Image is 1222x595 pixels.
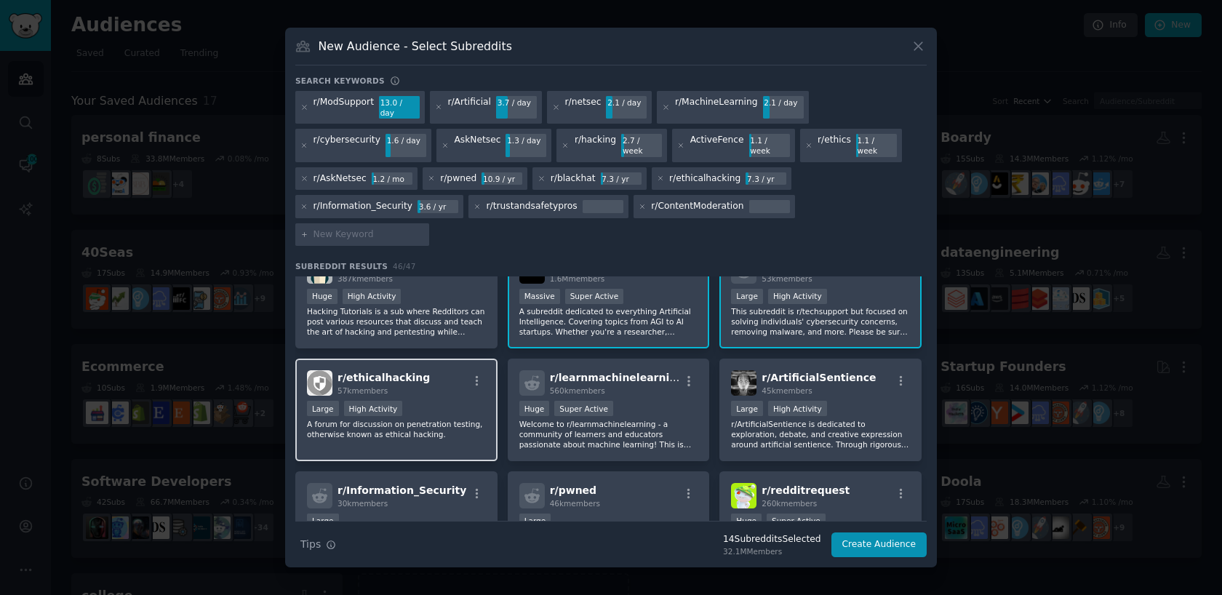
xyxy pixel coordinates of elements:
div: High Activity [344,401,403,416]
input: New Keyword [314,228,424,241]
div: 32.1M Members [723,546,820,556]
div: Massive [519,289,560,304]
div: 13.0 / day [379,96,420,119]
div: Large [519,514,551,529]
div: 3.7 / day [496,96,537,109]
div: Super Active [554,401,613,416]
div: 1.1 / week [749,134,790,157]
span: r/ redditrequest [762,484,850,496]
div: r/ethics [818,134,851,157]
div: r/Information_Security [314,200,413,213]
span: 387k members [338,274,393,283]
span: r/ ArtificialSentience [762,372,876,383]
div: 14 Subreddit s Selected [723,533,820,546]
div: Large [307,401,339,416]
span: Subreddit Results [295,261,388,271]
div: 7.3 / yr [601,172,642,185]
span: r/ pwned [550,484,596,496]
h3: New Audience - Select Subreddits [319,39,512,54]
div: Large [307,514,339,529]
span: Tips [300,537,321,552]
div: 1.6 / day [386,134,426,147]
div: High Activity [343,289,402,304]
div: Large [731,401,763,416]
div: 10.9 / yr [482,172,522,185]
div: 1.3 / day [506,134,546,147]
span: r/ learnmachinelearning [550,372,684,383]
div: r/cybersecurity [314,134,380,157]
div: 2.1 / day [606,96,647,109]
button: Tips [295,532,341,557]
div: 2.7 / week [621,134,662,157]
div: r/Artificial [447,96,491,119]
span: 57k members [338,386,388,395]
div: Huge [731,514,762,529]
span: 260k members [762,499,817,508]
p: A forum for discussion on penetration testing, otherwise known as ethical hacking. [307,419,486,439]
div: r/netsec [565,96,602,119]
span: 53k members [762,274,812,283]
span: r/ ethicalhacking [338,372,430,383]
div: ActiveFence [690,134,744,157]
div: 1.1 / week [856,134,897,157]
div: Huge [307,289,338,304]
img: ArtificialSentience [731,370,756,396]
div: r/ethicalhacking [669,172,740,185]
img: ethicalhacking [307,370,332,396]
div: AskNetsec [454,134,500,157]
span: 45k members [762,386,812,395]
p: r/ArtificialSentience is dedicated to exploration, debate, and creative expression around artific... [731,419,910,450]
span: 46 / 47 [393,262,416,271]
span: 560k members [550,386,605,395]
button: Create Audience [831,532,927,557]
p: This subreddit is r/techsupport but focused on solving individuals' cybersecurity concerns, remov... [731,306,910,337]
div: 7.3 / yr [746,172,786,185]
div: 2.1 / day [763,96,804,109]
div: r/AskNetsec [314,172,367,185]
div: r/hacking [575,134,616,157]
div: 1.2 / mo [372,172,412,185]
div: Super Active [565,289,624,304]
p: Welcome to r/learnmachinelearning - a community of learners and educators passionate about machin... [519,419,698,450]
div: r/ModSupport [314,96,374,119]
span: r/ Information_Security [338,484,466,496]
div: Huge [519,401,550,416]
div: Large [731,289,763,304]
div: 3.6 / yr [418,200,458,213]
span: 1.6M members [550,274,605,283]
span: 46k members [550,499,600,508]
div: r/MachineLearning [675,96,758,119]
div: High Activity [768,289,827,304]
img: redditrequest [731,483,756,508]
div: Super Active [767,514,826,529]
p: A subreddit dedicated to everything Artificial Intelligence. Covering topics from AGI to AI start... [519,306,698,337]
div: r/blackhat [551,172,596,185]
p: Hacking Tutorials is a sub where Redditors can post various resources that discuss and teach the ... [307,306,486,337]
h3: Search keywords [295,76,385,86]
div: r/pwned [440,172,476,185]
div: High Activity [768,401,827,416]
div: r/trustandsafetypros [487,200,578,213]
div: r/ContentModeration [651,200,743,213]
span: 30k members [338,499,388,508]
